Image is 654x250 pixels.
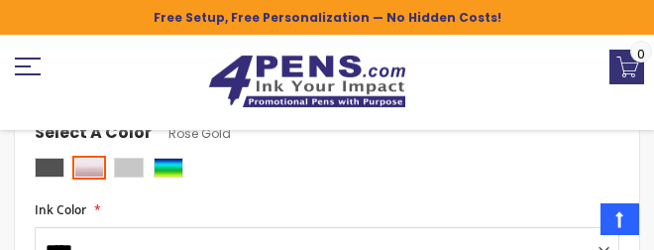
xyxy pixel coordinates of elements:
[114,158,144,178] div: Silver
[154,158,183,178] div: Assorted
[637,45,645,63] span: 0
[152,125,231,142] span: Rose Gold
[35,158,64,178] div: Gunmetal
[74,158,104,178] div: Rose Gold
[208,55,406,108] img: 4Pens Custom Pens and Promotional Products
[35,201,86,218] span: Ink Color
[35,122,152,149] span: Select A Color
[609,50,644,84] a: 0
